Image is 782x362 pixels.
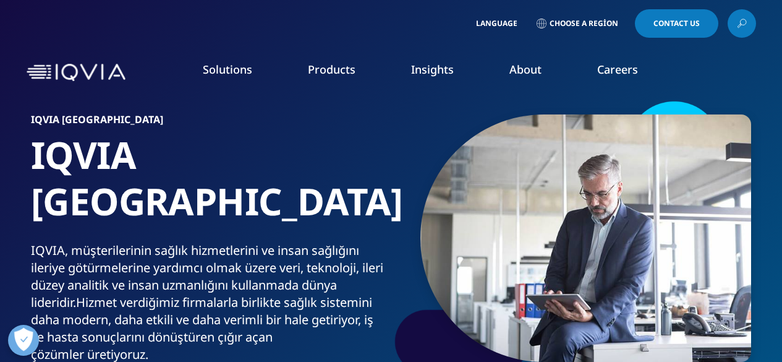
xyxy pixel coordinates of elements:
nav: Primary [130,43,756,101]
a: Careers [597,62,638,77]
span: Contact Us [653,20,700,27]
a: About [509,62,542,77]
a: Contact Us [635,9,718,38]
img: 349_businessman-in-office-using-tablet.jpg [420,114,751,362]
a: Solutions [203,62,252,77]
a: Insights [411,62,454,77]
h1: IQVIA [GEOGRAPHIC_DATA] [31,132,386,242]
span: Choose a Region [550,19,618,28]
span: Language [476,19,517,28]
a: Products [308,62,355,77]
h6: IQVIA [GEOGRAPHIC_DATA] [31,114,386,132]
button: Açık Tercihler [8,325,39,356]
